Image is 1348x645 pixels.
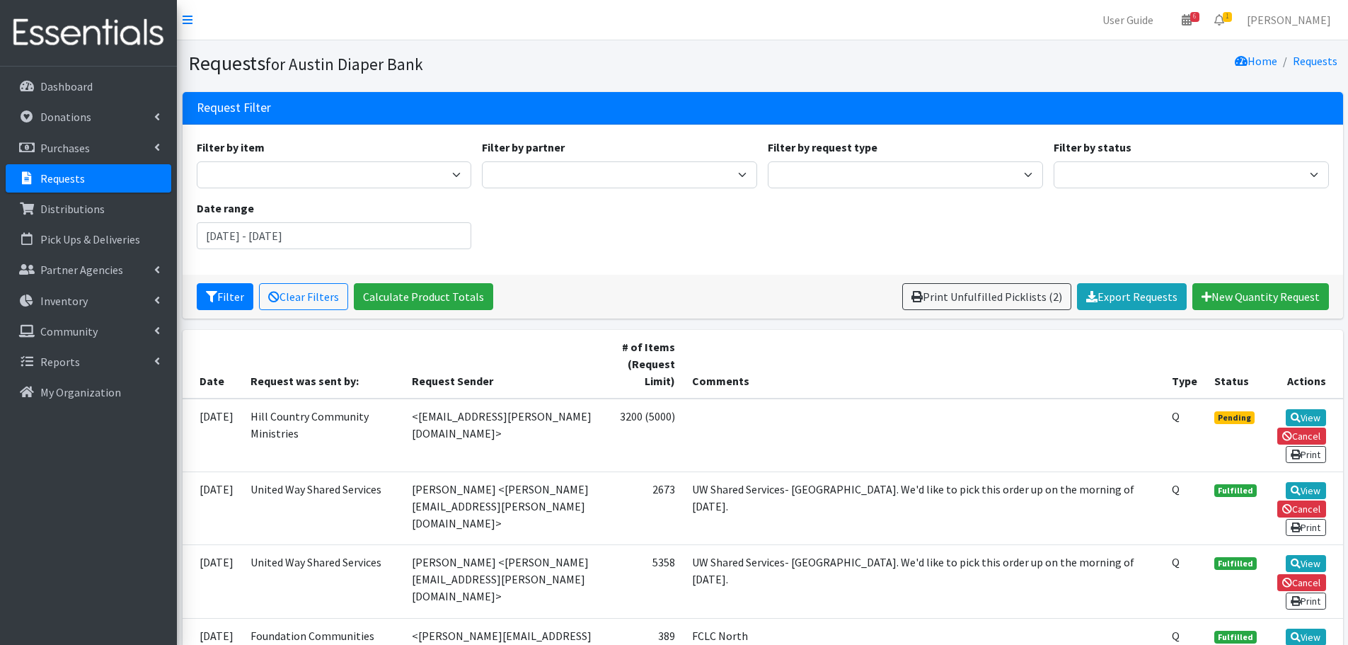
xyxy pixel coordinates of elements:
small: for Austin Diaper Bank [265,54,423,74]
th: Status [1206,330,1265,399]
label: Filter by request type [768,139,877,156]
a: View [1286,555,1326,572]
a: View [1286,482,1326,499]
th: # of Items (Request Limit) [607,330,684,399]
h1: Requests [188,51,758,76]
abbr: Quantity [1172,629,1180,643]
td: [PERSON_NAME] <[PERSON_NAME][EMAIL_ADDRESS][PERSON_NAME][DOMAIN_NAME]> [403,545,607,618]
label: Filter by partner [482,139,565,156]
img: HumanEssentials [6,9,171,57]
a: Purchases [6,134,171,162]
td: [PERSON_NAME] <[PERSON_NAME][EMAIL_ADDRESS][PERSON_NAME][DOMAIN_NAME]> [403,472,607,544]
th: Request was sent by: [242,330,404,399]
a: Print [1286,446,1326,463]
a: Export Requests [1077,283,1187,310]
a: Distributions [6,195,171,223]
td: UW Shared Services- [GEOGRAPHIC_DATA]. We'd like to pick this order up on the morning of [DATE]. [684,472,1164,544]
td: United Way Shared Services [242,472,404,544]
p: Reports [40,355,80,369]
abbr: Quantity [1172,409,1180,423]
p: Partner Agencies [40,263,123,277]
span: 1 [1223,12,1232,22]
abbr: Quantity [1172,555,1180,569]
td: 3200 (5000) [607,399,684,472]
th: Request Sender [403,330,607,399]
abbr: Quantity [1172,482,1180,496]
a: User Guide [1091,6,1165,34]
a: 6 [1170,6,1203,34]
a: New Quantity Request [1192,283,1329,310]
span: Fulfilled [1214,484,1257,497]
a: Home [1235,54,1277,68]
a: [PERSON_NAME] [1235,6,1342,34]
td: 5358 [607,545,684,618]
p: Requests [40,171,85,185]
a: Community [6,317,171,346]
a: My Organization [6,378,171,406]
input: January 1, 2011 - December 31, 2011 [197,222,472,249]
p: Dashboard [40,79,93,93]
td: United Way Shared Services [242,545,404,618]
p: Purchases [40,141,90,155]
a: 1 [1203,6,1235,34]
span: Fulfilled [1214,631,1257,644]
span: Pending [1214,411,1255,424]
a: Print [1286,519,1326,536]
a: Requests [1293,54,1337,68]
td: <[EMAIL_ADDRESS][PERSON_NAME][DOMAIN_NAME]> [403,399,607,472]
a: Pick Ups & Deliveries [6,225,171,253]
a: Requests [6,164,171,193]
label: Filter by item [197,139,265,156]
a: Donations [6,103,171,131]
a: Print [1286,593,1326,610]
td: Hill Country Community Ministries [242,399,404,472]
a: View [1286,409,1326,426]
button: Filter [197,283,253,310]
p: Distributions [40,202,105,216]
a: Partner Agencies [6,256,171,284]
th: Date [183,330,242,399]
a: Inventory [6,287,171,315]
td: [DATE] [183,399,242,472]
th: Actions [1265,330,1342,399]
a: Clear Filters [259,283,348,310]
td: 2673 [607,472,684,544]
p: My Organization [40,385,121,399]
th: Type [1163,330,1206,399]
p: Donations [40,110,91,124]
a: Cancel [1277,574,1326,591]
h3: Request Filter [197,101,271,115]
span: Fulfilled [1214,557,1257,570]
td: [DATE] [183,472,242,544]
span: 6 [1190,12,1199,22]
label: Filter by status [1054,139,1131,156]
label: Date range [197,200,254,217]
p: Pick Ups & Deliveries [40,232,140,246]
td: UW Shared Services- [GEOGRAPHIC_DATA]. We'd like to pick this order up on the morning of [DATE]. [684,545,1164,618]
a: Print Unfulfilled Picklists (2) [902,283,1071,310]
a: Calculate Product Totals [354,283,493,310]
a: Cancel [1277,428,1326,445]
a: Reports [6,348,171,376]
p: Community [40,324,98,338]
p: Inventory [40,294,88,308]
a: Cancel [1277,501,1326,518]
td: [DATE] [183,545,242,618]
th: Comments [684,330,1164,399]
a: Dashboard [6,72,171,101]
